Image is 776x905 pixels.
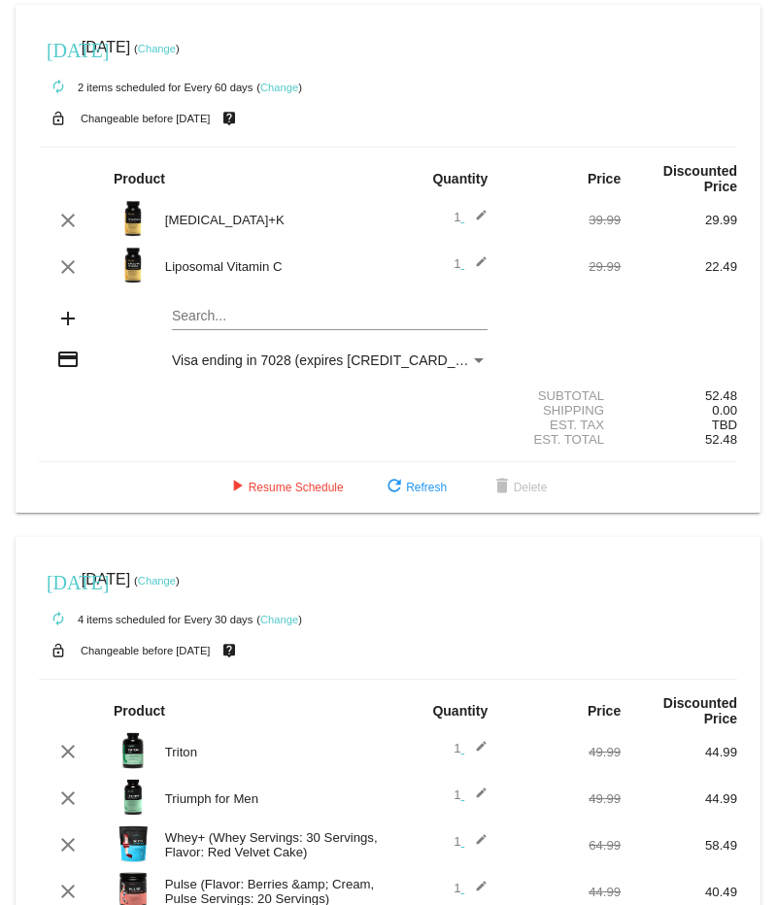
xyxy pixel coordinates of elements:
span: 1 [454,256,488,271]
small: ( ) [256,82,302,93]
mat-icon: edit [464,255,488,279]
div: 40.49 [621,885,737,899]
div: Shipping [504,403,621,418]
mat-icon: play_arrow [225,476,249,499]
img: Image-1-Whey-2lb-Red-Velvet-1000x1000-Roman-Berezecky.png [114,824,152,863]
span: Delete [490,481,548,494]
div: [MEDICAL_DATA]+K [155,213,388,227]
mat-icon: autorenew [47,608,70,631]
div: Est. Tax [504,418,621,432]
img: Image-1-Triumph_carousel-front-transp.png [114,778,152,817]
mat-icon: clear [56,787,80,810]
span: 0.00 [712,403,737,418]
small: Changeable before [DATE] [81,645,211,656]
strong: Product [114,171,165,186]
mat-icon: edit [464,209,488,232]
span: TBD [712,418,737,432]
div: Whey+ (Whey Servings: 30 Servings, Flavor: Red Velvet Cake) [155,830,388,859]
div: 52.48 [621,388,737,403]
img: Image-1-Carousel-Triton-Transp.png [114,731,152,770]
span: 1 [454,741,488,755]
div: 39.99 [504,213,621,227]
div: 22.49 [621,259,737,274]
strong: Discounted Price [663,163,737,194]
mat-icon: lock_open [47,106,70,131]
div: 44.99 [621,791,737,806]
strong: Price [588,171,621,186]
mat-icon: clear [56,833,80,856]
a: Change [138,575,176,587]
strong: Price [588,703,621,719]
a: Change [260,82,298,93]
small: 4 items scheduled for Every 30 days [39,614,253,625]
mat-icon: clear [56,880,80,903]
button: Delete [475,470,563,505]
div: 44.99 [621,745,737,759]
small: ( ) [134,43,180,54]
div: Subtotal [504,388,621,403]
img: Image-1-Carousel-Vitamin-DK-Photoshoped-1000x1000-1.png [114,199,152,238]
mat-icon: edit [464,740,488,763]
div: 49.99 [504,745,621,759]
div: 29.99 [621,213,737,227]
mat-icon: refresh [383,476,406,499]
button: Resume Schedule [210,470,359,505]
div: Liposomal Vitamin C [155,259,388,274]
span: Resume Schedule [225,481,344,494]
a: Change [260,614,298,625]
strong: Discounted Price [663,695,737,726]
input: Search... [172,309,488,324]
span: 1 [454,881,488,895]
mat-icon: clear [56,740,80,763]
button: Refresh [367,470,462,505]
mat-icon: edit [464,833,488,856]
span: Visa ending in 7028 (expires [CREDIT_CARD_DATA]) [172,352,497,368]
mat-icon: edit [464,880,488,903]
mat-icon: live_help [218,638,241,663]
mat-icon: edit [464,787,488,810]
mat-icon: clear [56,255,80,279]
mat-icon: delete [490,476,514,499]
small: ( ) [256,614,302,625]
div: 58.49 [621,838,737,853]
div: Triton [155,745,388,759]
img: Image-1-Carousel-Vitamin-C-Photoshoped-1000x1000-1.png [114,246,152,285]
div: 44.99 [504,885,621,899]
span: 1 [454,834,488,849]
a: Change [138,43,176,54]
mat-icon: add [56,307,80,330]
span: 1 [454,788,488,802]
mat-icon: [DATE] [47,569,70,592]
strong: Product [114,703,165,719]
div: Triumph for Men [155,791,388,806]
strong: Quantity [432,171,488,186]
mat-select: Payment Method [172,352,488,368]
mat-icon: clear [56,209,80,232]
mat-icon: lock_open [47,638,70,663]
span: 1 [454,210,488,224]
strong: Quantity [432,703,488,719]
mat-icon: [DATE] [47,37,70,60]
div: 29.99 [504,259,621,274]
div: 64.99 [504,838,621,853]
span: 52.48 [705,432,737,447]
small: Changeable before [DATE] [81,113,211,124]
div: Est. Total [504,432,621,447]
span: Refresh [383,481,447,494]
div: 49.99 [504,791,621,806]
small: ( ) [134,575,180,587]
small: 2 items scheduled for Every 60 days [39,82,253,93]
mat-icon: credit_card [56,348,80,371]
mat-icon: autorenew [47,76,70,99]
mat-icon: live_help [218,106,241,131]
